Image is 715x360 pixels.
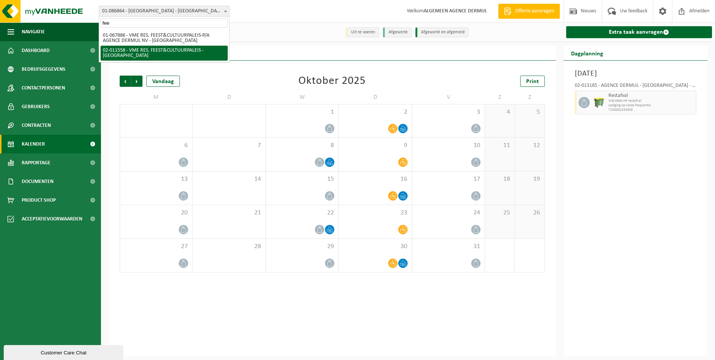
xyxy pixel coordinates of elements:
span: 7 [196,141,261,150]
span: 6 [124,141,188,150]
span: 01-086864 - VME HYDRO PALACE - OOSTENDE [99,6,230,17]
a: Extra taak aanvragen [566,26,712,38]
td: W [266,91,339,104]
span: 14 [196,175,261,183]
span: 11 [489,141,511,150]
span: 30 [343,242,408,251]
td: Z [485,91,515,104]
div: 02-013185 - AGENCE DERMUL - [GEOGRAPHIC_DATA] - [GEOGRAPHIC_DATA] [575,83,697,91]
li: 02-011558 - VME RES. FEEST&CULTUURPALEIS - [GEOGRAPHIC_DATA] [101,46,228,61]
span: 13 [124,175,188,183]
span: 12 [519,141,541,150]
span: 16 [343,175,408,183]
img: WB-0660-HPE-GN-50 [593,97,605,108]
td: Z [515,91,545,104]
span: Product Shop [22,191,56,210]
span: 28 [196,242,261,251]
span: Acceptatievoorwaarden [22,210,82,228]
li: Uit te voeren [346,27,379,37]
span: Rapportage [22,153,50,172]
span: 2 [343,108,408,116]
span: 25 [489,209,511,217]
span: 29 [270,242,335,251]
li: Afgewerkt en afgemeld [415,27,469,37]
h2: Dagplanning [564,46,611,60]
span: 18 [489,175,511,183]
div: Vandaag [146,76,180,87]
span: Bedrijfsgegevens [22,60,65,79]
h3: [DATE] [575,68,697,79]
span: Vorige [120,76,131,87]
span: 9 [343,141,408,150]
span: WB-0660-HP restafval [608,99,694,103]
span: Lediging op vaste frequentie [608,103,694,108]
span: 5 [519,108,541,116]
a: Offerte aanvragen [498,4,560,19]
span: 31 [416,242,481,251]
td: D [193,91,266,104]
li: Afgewerkt [383,27,412,37]
span: 23 [343,209,408,217]
span: Print [526,79,539,85]
span: Contracten [22,116,51,135]
span: Documenten [22,172,53,191]
span: 19 [519,175,541,183]
span: 17 [416,175,481,183]
span: 22 [270,209,335,217]
span: Restafval [608,93,694,99]
span: 4 [489,108,511,116]
span: 24 [416,209,481,217]
span: 21 [196,209,261,217]
span: 15 [270,175,335,183]
li: 01-067886 - VME RES. FEEST&CULTUURPALEIS-P/A AGENCE DERMUL NV - [GEOGRAPHIC_DATA] [101,31,228,46]
span: 10 [416,141,481,150]
span: 3 [416,108,481,116]
iframe: chat widget [4,344,125,360]
span: Navigatie [22,22,45,41]
span: Gebruikers [22,97,50,116]
span: Contactpersonen [22,79,65,97]
span: Volgende [131,76,142,87]
span: Kalender [22,135,45,153]
span: Dashboard [22,41,50,60]
a: Print [520,76,545,87]
span: 1 [270,108,335,116]
span: 27 [124,242,188,251]
span: Offerte aanvragen [513,7,556,15]
td: M [120,91,193,104]
span: 8 [270,141,335,150]
td: D [339,91,412,104]
span: T250002334958 [608,108,694,112]
div: Oktober 2025 [298,76,366,87]
span: 26 [519,209,541,217]
span: 01-086864 - VME HYDRO PALACE - OOSTENDE [99,6,229,16]
td: V [412,91,485,104]
strong: ALGEMEEN AGENCE DERMUL [424,8,487,14]
span: 20 [124,209,188,217]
